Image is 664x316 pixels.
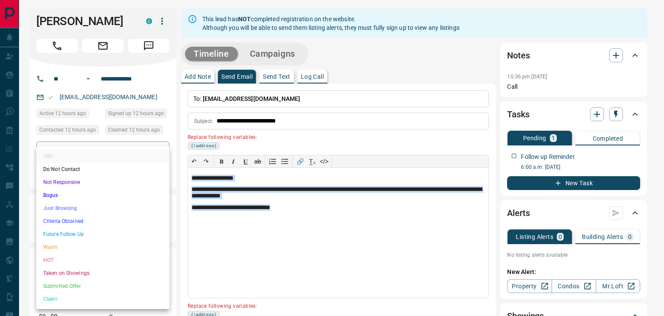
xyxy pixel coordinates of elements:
li: Submitted Offer [36,280,169,293]
li: Just Browsing [36,202,169,215]
li: Criteria Obtained [36,215,169,228]
li: Warm [36,241,169,254]
li: Bogus [36,189,169,202]
li: Do Not Contact [36,163,169,176]
li: Client [36,293,169,306]
li: Future Follow Up [36,228,169,241]
li: Taken on Showings [36,267,169,280]
li: HOT [36,254,169,267]
li: Not Responsive [36,176,169,189]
